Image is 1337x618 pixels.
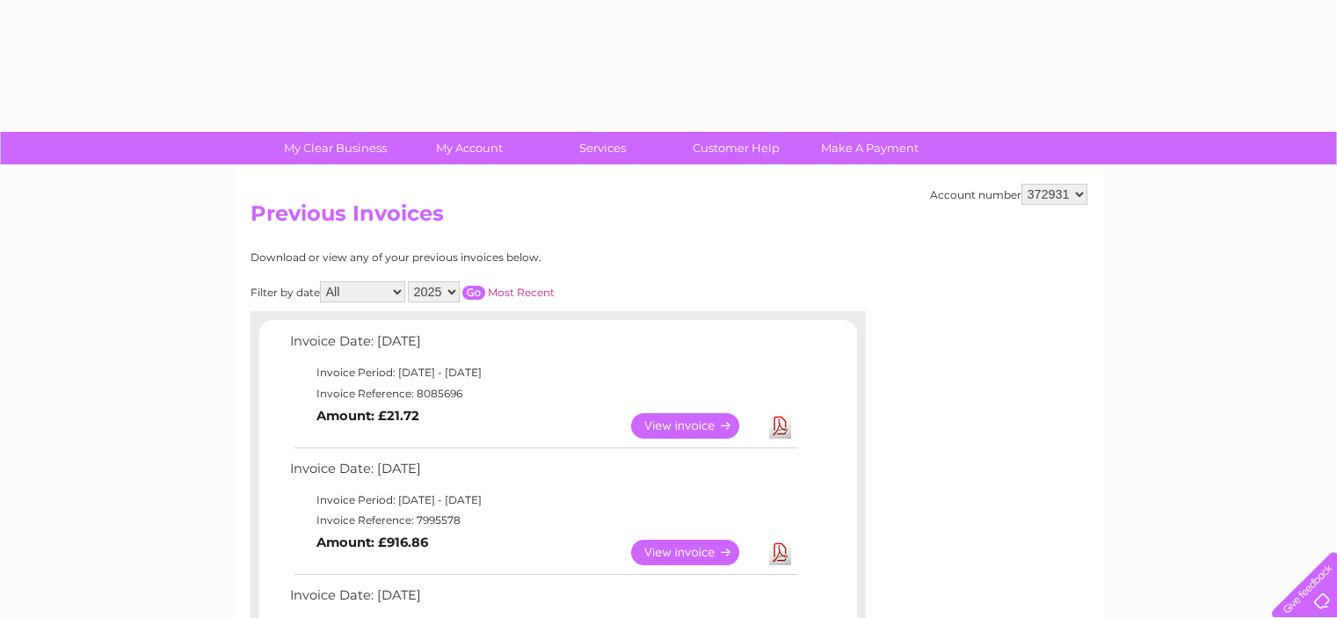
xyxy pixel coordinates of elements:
a: View [631,413,760,439]
td: Invoice Reference: 7995578 [286,510,800,531]
a: Customer Help [664,132,809,164]
a: My Account [396,132,541,164]
a: View [631,540,760,565]
div: Download or view any of your previous invoices below. [251,251,712,264]
a: My Clear Business [263,132,408,164]
td: Invoice Date: [DATE] [286,584,800,616]
td: Invoice Period: [DATE] - [DATE] [286,490,800,511]
b: Amount: £916.86 [316,534,428,550]
td: Invoice Period: [DATE] - [DATE] [286,362,800,383]
a: Most Recent [488,286,555,299]
a: Download [769,413,791,439]
h2: Previous Invoices [251,201,1087,235]
b: Amount: £21.72 [316,408,419,424]
td: Invoice Reference: 8085696 [286,383,800,404]
a: Services [530,132,675,164]
div: Filter by date [251,281,712,302]
a: Download [769,540,791,565]
div: Account number [930,184,1087,205]
a: Make A Payment [797,132,942,164]
td: Invoice Date: [DATE] [286,457,800,490]
td: Invoice Date: [DATE] [286,330,800,362]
